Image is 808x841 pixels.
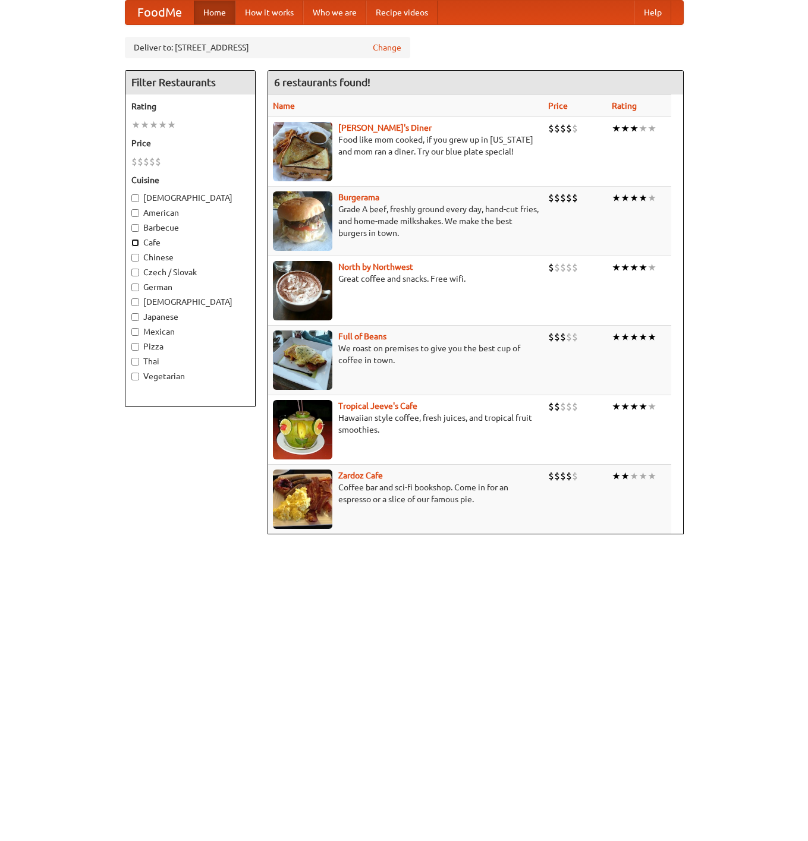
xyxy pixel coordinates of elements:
[131,328,139,336] input: Mexican
[131,100,249,112] h5: Rating
[639,470,647,483] li: ★
[158,118,167,131] li: ★
[338,401,417,411] b: Tropical Jeeve's Cafe
[639,191,647,204] li: ★
[274,77,370,88] ng-pluralize: 6 restaurants found!
[338,123,432,133] a: [PERSON_NAME]'s Diner
[630,261,639,274] li: ★
[273,273,539,285] p: Great coffee and snacks. Free wifi.
[273,134,539,158] p: Food like mom cooked, if you grew up in [US_STATE] and mom ran a diner. Try our blue plate special!
[566,261,572,274] li: $
[621,400,630,413] li: ★
[612,470,621,483] li: ★
[131,269,139,276] input: Czech / Slovak
[273,203,539,239] p: Grade A beef, freshly ground every day, hand-cut fries, and home-made milkshakes. We make the bes...
[621,470,630,483] li: ★
[131,251,249,263] label: Chinese
[131,358,139,366] input: Thai
[572,400,578,413] li: $
[131,118,140,131] li: ★
[647,400,656,413] li: ★
[338,332,386,341] a: Full of Beans
[647,470,656,483] li: ★
[560,330,566,344] li: $
[612,330,621,344] li: ★
[131,370,249,382] label: Vegetarian
[621,261,630,274] li: ★
[338,471,383,480] a: Zardoz Cafe
[273,122,332,181] img: sallys.jpg
[554,122,560,135] li: $
[548,330,554,344] li: $
[131,209,139,217] input: American
[548,101,568,111] a: Price
[560,122,566,135] li: $
[131,284,139,291] input: German
[131,237,249,248] label: Cafe
[131,137,249,149] h5: Price
[131,222,249,234] label: Barbecue
[131,266,249,278] label: Czech / Slovak
[131,254,139,262] input: Chinese
[639,261,647,274] li: ★
[273,101,295,111] a: Name
[612,101,637,111] a: Rating
[554,330,560,344] li: $
[612,191,621,204] li: ★
[131,343,139,351] input: Pizza
[572,330,578,344] li: $
[566,122,572,135] li: $
[273,330,332,390] img: beans.jpg
[612,122,621,135] li: ★
[194,1,235,24] a: Home
[566,330,572,344] li: $
[572,122,578,135] li: $
[621,122,630,135] li: ★
[125,71,255,95] h4: Filter Restaurants
[273,481,539,505] p: Coffee bar and sci-fi bookshop. Come in for an espresso or a slice of our famous pie.
[630,470,639,483] li: ★
[548,191,554,204] li: $
[560,261,566,274] li: $
[630,400,639,413] li: ★
[273,400,332,459] img: jeeves.jpg
[566,400,572,413] li: $
[373,42,401,53] a: Change
[566,191,572,204] li: $
[338,262,413,272] a: North by Northwest
[366,1,438,24] a: Recipe videos
[131,373,139,380] input: Vegetarian
[143,155,149,168] li: $
[338,193,379,202] a: Burgerama
[140,118,149,131] li: ★
[155,155,161,168] li: $
[572,261,578,274] li: $
[554,191,560,204] li: $
[131,224,139,232] input: Barbecue
[125,1,194,24] a: FoodMe
[560,400,566,413] li: $
[612,400,621,413] li: ★
[125,37,410,58] div: Deliver to: [STREET_ADDRESS]
[131,192,249,204] label: [DEMOGRAPHIC_DATA]
[131,296,249,308] label: [DEMOGRAPHIC_DATA]
[273,261,332,320] img: north.jpg
[273,412,539,436] p: Hawaiian style coffee, fresh juices, and tropical fruit smoothies.
[273,342,539,366] p: We roast on premises to give you the best cup of coffee in town.
[630,330,639,344] li: ★
[639,400,647,413] li: ★
[131,298,139,306] input: [DEMOGRAPHIC_DATA]
[131,341,249,352] label: Pizza
[131,311,249,323] label: Japanese
[149,118,158,131] li: ★
[235,1,303,24] a: How it works
[548,122,554,135] li: $
[167,118,176,131] li: ★
[621,330,630,344] li: ★
[131,313,139,321] input: Japanese
[149,155,155,168] li: $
